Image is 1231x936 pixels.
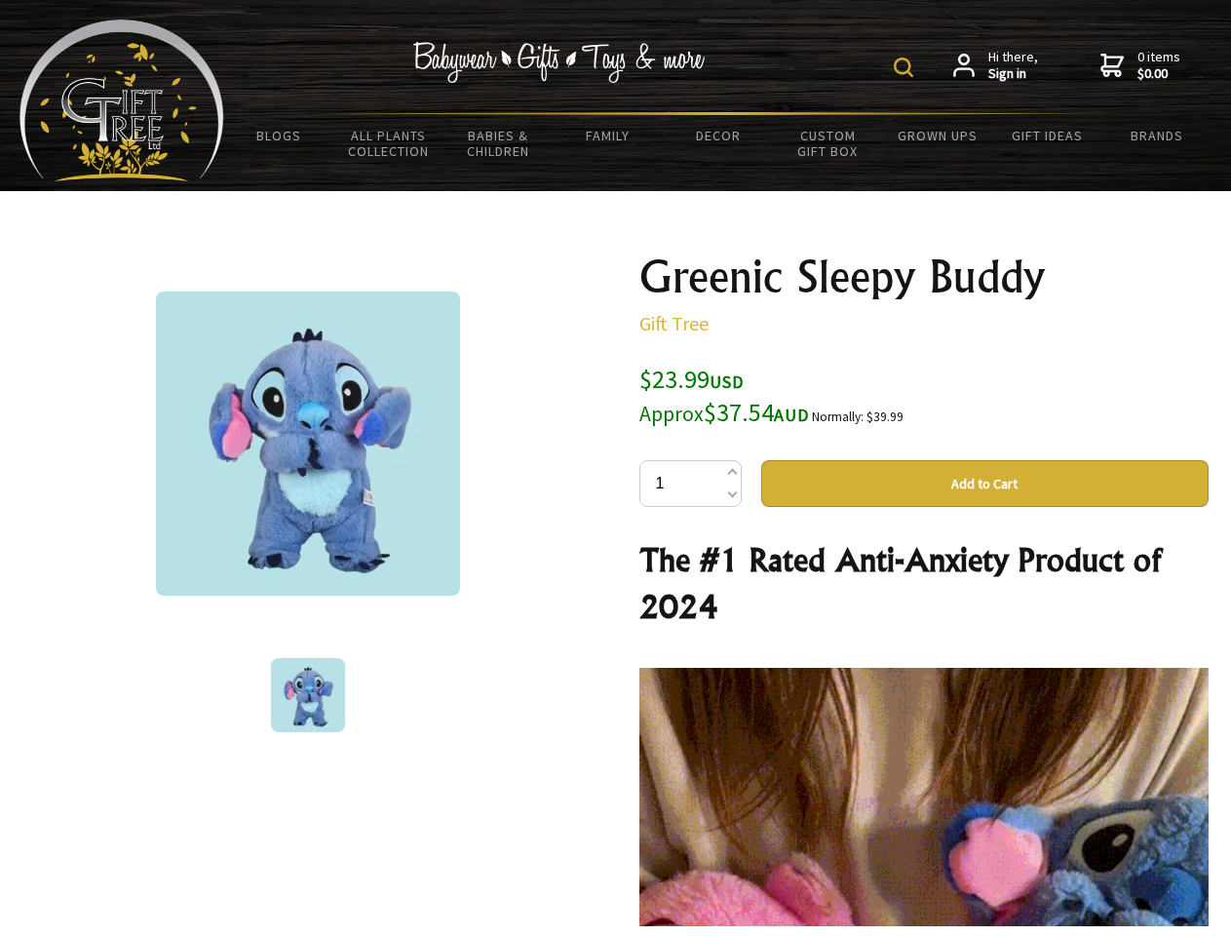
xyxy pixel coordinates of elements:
[19,19,224,181] img: Babyware - Gifts - Toys and more...
[773,115,883,172] a: Custom Gift Box
[988,65,1038,83] strong: Sign in
[334,115,444,172] a: All Plants Collection
[1137,48,1180,83] span: 0 items
[992,115,1102,156] a: Gift Ideas
[953,49,1038,83] a: Hi there,Sign in
[1102,115,1212,156] a: Brands
[761,460,1209,507] button: Add to Cart
[1137,65,1180,83] strong: $0.00
[443,115,554,172] a: Babies & Children
[639,540,1161,626] strong: The #1 Rated Anti-Anxiety Product of 2024
[894,58,913,77] img: product search
[413,42,706,83] img: Babywear - Gifts - Toys & more
[554,115,664,156] a: Family
[224,115,334,156] a: BLOGS
[812,409,904,425] small: Normally: $39.99
[639,311,709,335] a: Gift Tree
[663,115,773,156] a: Decor
[156,292,460,596] img: Greenic Sleepy Buddy
[639,401,704,427] small: Approx
[1100,49,1180,83] a: 0 items$0.00
[639,363,809,428] span: $23.99 $37.54
[271,658,345,732] img: Greenic Sleepy Buddy
[639,253,1209,300] h1: Greenic Sleepy Buddy
[882,115,992,156] a: Grown Ups
[710,370,744,393] span: USD
[988,49,1038,83] span: Hi there,
[774,404,809,426] span: AUD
